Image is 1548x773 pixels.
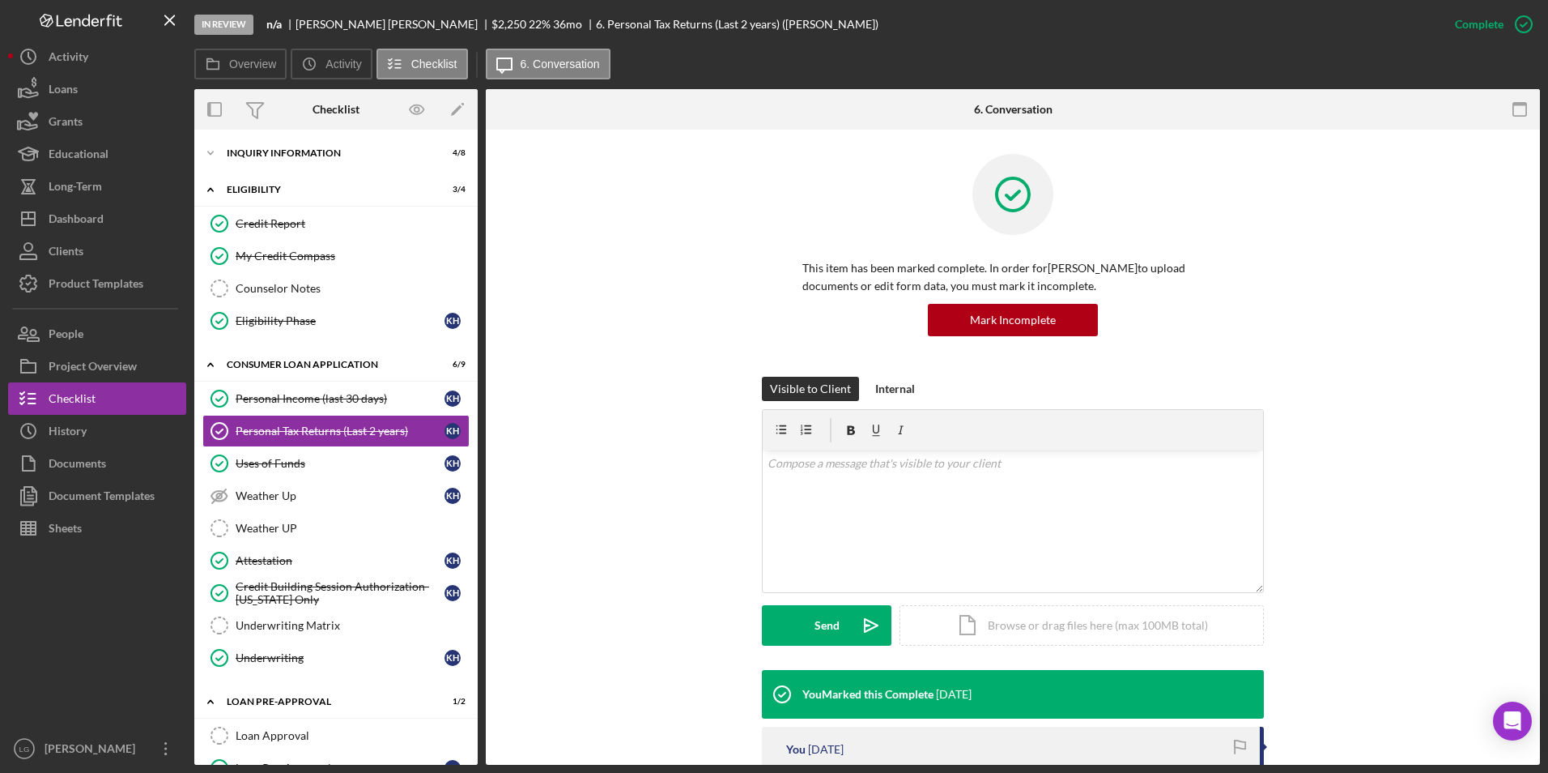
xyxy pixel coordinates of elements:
[202,512,470,545] a: Weather UP
[436,185,466,194] div: 3 / 4
[808,743,844,756] time: 2025-08-21 15:12
[229,58,276,70] label: Overview
[236,457,444,470] div: Uses of Funds
[1439,8,1540,41] button: Complete
[236,580,444,606] div: Credit Building Session Authorization- [US_STATE] Only
[8,415,186,447] button: History
[236,489,444,502] div: Weather Up
[202,240,470,272] a: My Credit Compass
[8,267,186,300] button: Product Templates
[202,447,470,480] a: Uses of FundsKH
[236,651,444,664] div: Underwriting
[194,15,253,35] div: In Review
[202,382,470,415] a: Personal Income (last 30 days)KH
[236,522,469,535] div: Weather UP
[236,425,444,438] div: Personal Tax Returns (Last 2 years)
[553,18,582,31] div: 36 mo
[202,642,470,674] a: UnderwritingKH
[8,447,186,480] button: Documents
[49,138,108,174] div: Educational
[236,729,469,742] div: Loan Approval
[596,18,878,31] div: 6. Personal Tax Returns (Last 2 years) ([PERSON_NAME])
[202,545,470,577] a: AttestationKH
[867,377,923,401] button: Internal
[236,554,444,567] div: Attestation
[802,688,933,701] div: You Marked this Complete
[411,58,457,70] label: Checklist
[202,577,470,609] a: Credit Building Session Authorization- [US_STATE] OnlyKH
[236,250,469,263] div: My Credit Compass
[8,732,186,765] button: LG[PERSON_NAME]
[8,318,186,350] a: People
[802,259,1223,296] p: This item has been marked complete. In order for [PERSON_NAME] to upload documents or edit form d...
[49,170,102,207] div: Long-Term
[202,207,470,240] a: Credit Report
[325,58,361,70] label: Activity
[19,745,30,754] text: LG
[296,18,491,31] div: [PERSON_NAME] [PERSON_NAME]
[49,415,87,451] div: History
[49,235,83,271] div: Clients
[436,148,466,158] div: 4 / 8
[376,49,468,79] button: Checklist
[8,170,186,203] button: Long-Term
[444,313,461,329] div: K H
[8,480,186,512] button: Document Templates
[762,605,891,646] button: Send
[444,488,461,504] div: K H
[236,282,469,295] div: Counselor Notes
[875,377,915,401] div: Internal
[202,272,470,305] a: Counselor Notes
[770,377,851,401] div: Visible to Client
[49,73,78,109] div: Loans
[227,185,425,194] div: Eligibility
[444,553,461,569] div: K H
[936,688,972,701] time: 2025-08-21 15:13
[1455,8,1503,41] div: Complete
[202,720,470,752] a: Loan Approval
[8,73,186,105] button: Loans
[486,49,610,79] button: 6. Conversation
[202,480,470,512] a: Weather UpKH
[49,350,137,386] div: Project Overview
[8,138,186,170] button: Educational
[236,314,444,327] div: Eligibility Phase
[49,318,83,354] div: People
[194,49,287,79] button: Overview
[529,18,551,31] div: 22 %
[8,350,186,382] button: Project Overview
[444,455,461,472] div: K H
[49,480,155,516] div: Document Templates
[202,305,470,337] a: Eligibility PhaseKH
[8,203,186,235] button: Dashboard
[291,49,372,79] button: Activity
[436,360,466,369] div: 6 / 9
[8,512,186,545] button: Sheets
[227,360,425,369] div: Consumer Loan Application
[444,391,461,407] div: K H
[236,619,469,632] div: Underwriting Matrix
[970,304,1056,336] div: Mark Incomplete
[521,58,600,70] label: 6. Conversation
[786,743,806,756] div: You
[8,235,186,267] button: Clients
[266,18,282,31] b: n/a
[8,41,186,73] a: Activity
[8,105,186,138] button: Grants
[49,512,82,549] div: Sheets
[49,267,143,304] div: Product Templates
[928,304,1098,336] button: Mark Incomplete
[1493,702,1532,741] div: Open Intercom Messenger
[202,415,470,447] a: Personal Tax Returns (Last 2 years)KH
[49,447,106,484] div: Documents
[762,377,859,401] button: Visible to Client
